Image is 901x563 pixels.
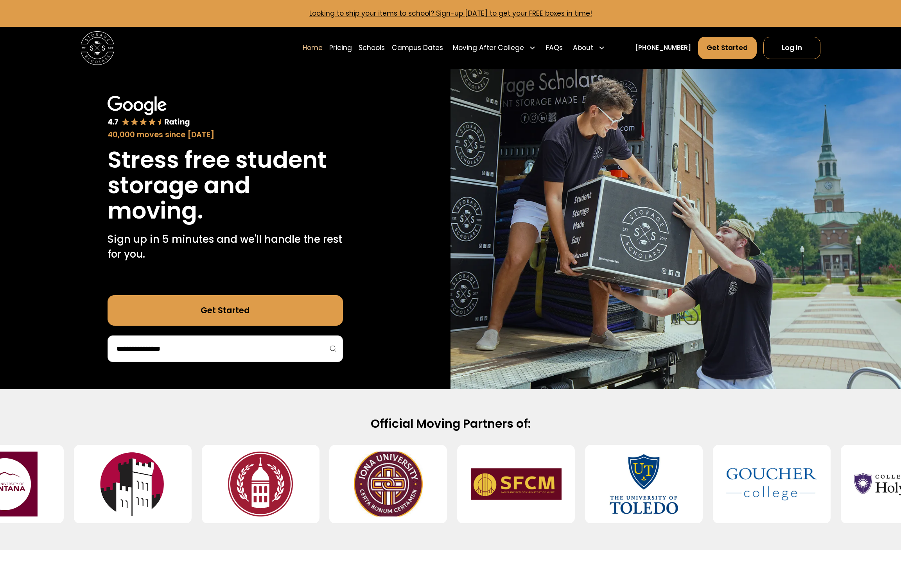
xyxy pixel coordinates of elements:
[329,36,352,59] a: Pricing
[698,37,757,59] a: Get Started
[81,31,114,65] a: home
[181,416,720,431] h2: Official Moving Partners of:
[303,36,323,59] a: Home
[569,36,608,59] div: About
[573,43,593,53] div: About
[726,452,817,516] img: Goucher College
[108,295,343,325] a: Get Started
[392,36,443,59] a: Campus Dates
[453,43,524,53] div: Moving After College
[81,31,114,65] img: Storage Scholars main logo
[763,37,820,59] a: Log In
[546,36,563,59] a: FAQs
[450,36,539,59] div: Moving After College
[108,232,343,262] p: Sign up in 5 minutes and we'll handle the rest for you.
[108,147,343,223] h1: Stress free student storage and moving.
[108,129,343,140] div: 40,000 moves since [DATE]
[108,96,190,127] img: Google 4.7 star rating
[215,452,306,516] img: Southern Virginia University
[343,452,434,516] img: Iona University
[309,9,592,18] a: Looking to ship your items to school? Sign-up [DATE] to get your FREE boxes in time!
[450,69,901,389] img: Storage Scholars makes moving and storage easy.
[635,43,691,52] a: [PHONE_NUMBER]
[87,452,178,516] img: Manhattanville University
[470,452,561,516] img: San Francisco Conservatory of Music
[359,36,385,59] a: Schools
[598,452,689,516] img: University of Toledo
